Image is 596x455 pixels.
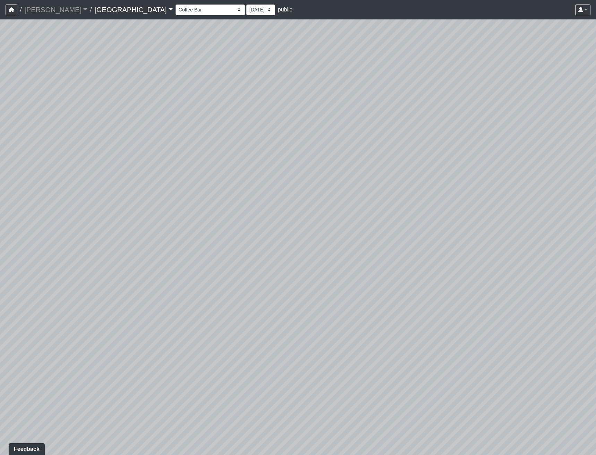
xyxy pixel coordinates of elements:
[94,3,172,17] a: [GEOGRAPHIC_DATA]
[24,3,87,17] a: [PERSON_NAME]
[17,3,24,17] span: /
[278,7,292,12] span: public
[5,441,46,455] iframe: Ybug feedback widget
[87,3,94,17] span: /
